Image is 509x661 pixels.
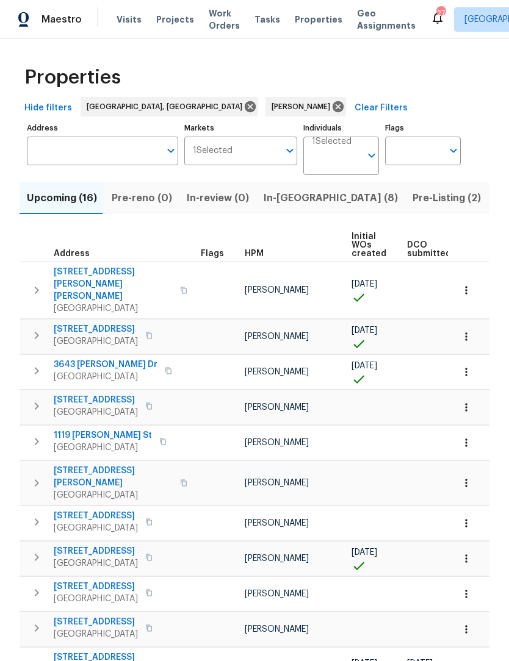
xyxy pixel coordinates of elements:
[436,7,445,20] div: 27
[245,249,264,258] span: HPM
[54,266,173,302] span: [STREET_ADDRESS][PERSON_NAME][PERSON_NAME]
[54,429,152,441] span: 1119 [PERSON_NAME] St
[363,147,380,164] button: Open
[352,232,386,258] span: Initial WOs created
[54,249,90,258] span: Address
[352,326,377,335] span: [DATE]
[54,489,173,501] span: [GEOGRAPHIC_DATA]
[245,438,309,447] span: [PERSON_NAME]
[87,101,247,113] span: [GEOGRAPHIC_DATA], [GEOGRAPHIC_DATA]
[27,124,178,132] label: Address
[265,97,346,116] div: [PERSON_NAME]
[245,403,309,412] span: [PERSON_NAME]
[245,590,309,598] span: [PERSON_NAME]
[245,332,309,341] span: [PERSON_NAME]
[407,241,451,258] span: DCO submitted
[281,142,298,159] button: Open
[162,142,179,159] button: Open
[54,323,138,335] span: [STREET_ADDRESS]
[193,146,233,156] span: 1 Selected
[245,479,309,487] span: [PERSON_NAME]
[54,557,138,570] span: [GEOGRAPHIC_DATA]
[24,71,121,84] span: Properties
[352,362,377,370] span: [DATE]
[81,97,258,116] div: [GEOGRAPHIC_DATA], [GEOGRAPHIC_DATA]
[27,190,97,207] span: Upcoming (16)
[264,190,398,207] span: In-[GEOGRAPHIC_DATA] (8)
[245,368,309,376] span: [PERSON_NAME]
[245,554,309,563] span: [PERSON_NAME]
[245,519,309,527] span: [PERSON_NAME]
[54,593,138,605] span: [GEOGRAPHIC_DATA]
[20,97,77,120] button: Hide filters
[54,522,138,534] span: [GEOGRAPHIC_DATA]
[312,137,352,147] span: 1 Selected
[54,394,138,406] span: [STREET_ADDRESS]
[112,190,172,207] span: Pre-reno (0)
[295,13,342,26] span: Properties
[156,13,194,26] span: Projects
[303,124,379,132] label: Individuals
[54,616,138,628] span: [STREET_ADDRESS]
[254,15,280,24] span: Tasks
[385,124,461,132] label: Flags
[184,124,298,132] label: Markets
[42,13,82,26] span: Maestro
[187,190,249,207] span: In-review (0)
[245,286,309,295] span: [PERSON_NAME]
[117,13,142,26] span: Visits
[54,441,152,454] span: [GEOGRAPHIC_DATA]
[54,510,138,522] span: [STREET_ADDRESS]
[352,548,377,557] span: [DATE]
[54,335,138,348] span: [GEOGRAPHIC_DATA]
[272,101,335,113] span: [PERSON_NAME]
[350,97,413,120] button: Clear Filters
[445,142,462,159] button: Open
[54,302,173,315] span: [GEOGRAPHIC_DATA]
[209,7,240,32] span: Work Orders
[54,628,138,640] span: [GEOGRAPHIC_DATA]
[245,625,309,634] span: [PERSON_NAME]
[54,371,157,383] span: [GEOGRAPHIC_DATA]
[352,280,377,288] span: [DATE]
[54,465,173,489] span: [STREET_ADDRESS][PERSON_NAME]
[355,101,408,116] span: Clear Filters
[54,581,138,593] span: [STREET_ADDRESS]
[24,101,72,116] span: Hide filters
[413,190,481,207] span: Pre-Listing (2)
[54,545,138,557] span: [STREET_ADDRESS]
[201,249,224,258] span: Flags
[54,359,157,371] span: 3643 [PERSON_NAME] Dr
[357,7,416,32] span: Geo Assignments
[54,406,138,418] span: [GEOGRAPHIC_DATA]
